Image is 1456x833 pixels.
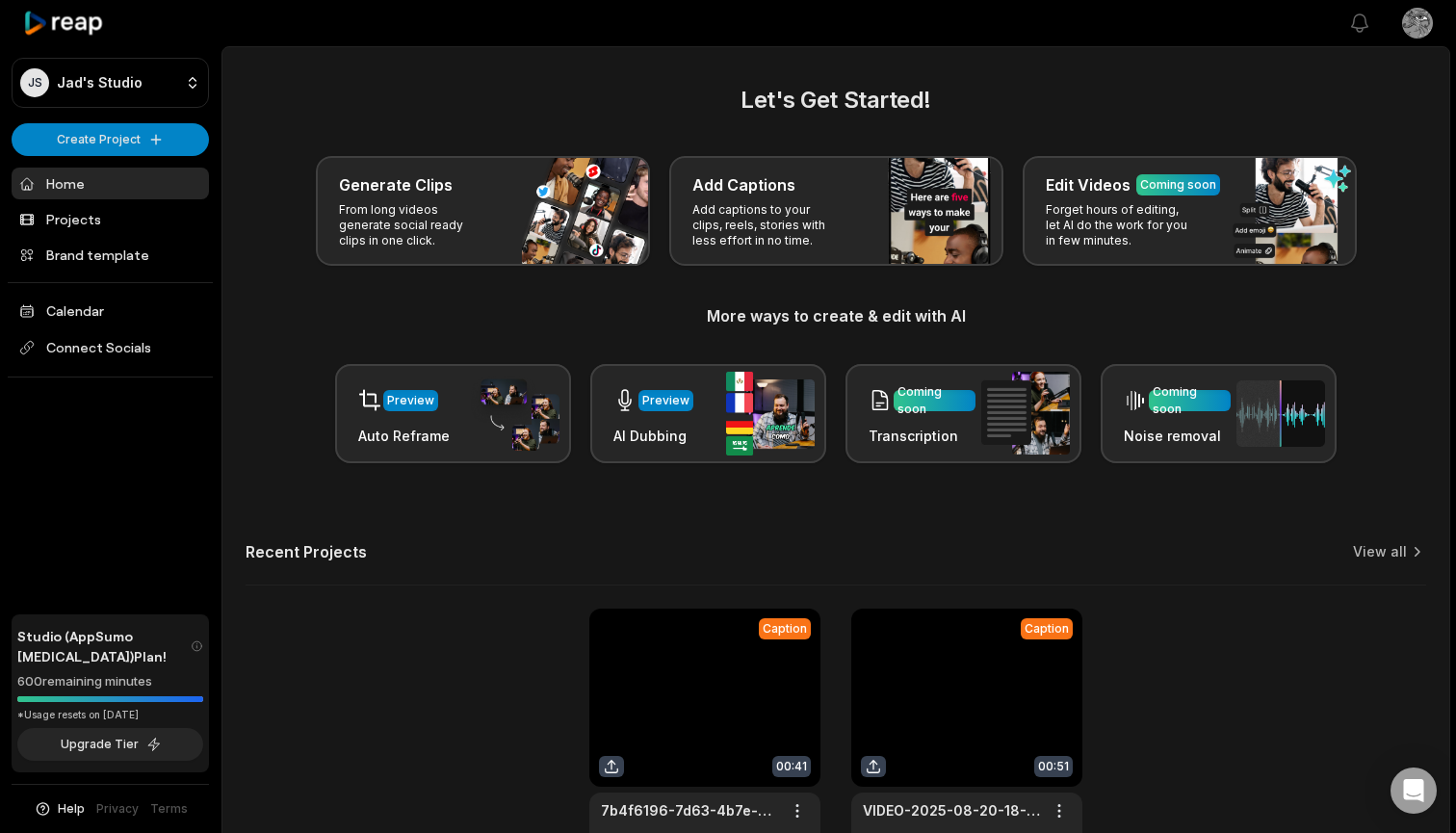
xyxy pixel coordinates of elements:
[58,800,85,818] span: Help
[471,377,559,452] img: auto_reframe.png
[897,383,972,418] div: Coming soon
[642,392,689,409] div: Preview
[12,239,209,271] a: Brand template
[246,304,1426,327] h3: More ways to create & edit with AI
[863,800,1040,820] a: VIDEO-2025-08-20-18-51-00
[34,800,85,818] button: Help
[1153,383,1227,418] div: Coming soon
[246,542,367,561] h2: Recent Projects
[613,426,693,446] h3: AI Dubbing
[726,372,815,456] img: ai_dubbing.png
[387,392,434,409] div: Preview
[17,672,203,691] div: 600 remaining minutes
[17,626,191,666] span: Studio (AppSumo [MEDICAL_DATA]) Plan!
[601,800,778,820] a: 7b4f6196-7d63-4b7e-9179-7858067bd9c5
[692,173,795,196] h3: Add Captions
[358,426,450,446] h3: Auto Reframe
[1391,768,1437,814] div: Open Intercom Messenger
[692,202,842,248] p: Add captions to your clips, reels, stories with less effort in no time.
[12,295,209,326] a: Calendar
[17,708,203,722] div: *Usage resets on [DATE]
[1124,426,1231,446] h3: Noise removal
[1046,202,1195,248] p: Forget hours of editing, let AI do the work for you in few minutes.
[12,203,209,235] a: Projects
[12,168,209,199] a: Home
[1046,173,1131,196] h3: Edit Videos
[1140,176,1216,194] div: Coming soon
[1236,380,1325,447] img: noise_removal.png
[339,173,453,196] h3: Generate Clips
[96,800,139,818] a: Privacy
[17,728,203,761] button: Upgrade Tier
[12,330,209,365] span: Connect Socials
[1353,542,1407,561] a: View all
[869,426,975,446] h3: Transcription
[246,83,1426,117] h2: Let's Get Started!
[12,123,209,156] button: Create Project
[150,800,188,818] a: Terms
[339,202,488,248] p: From long videos generate social ready clips in one click.
[981,372,1070,455] img: transcription.png
[20,68,49,97] div: JS
[57,74,143,91] p: Jad's Studio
